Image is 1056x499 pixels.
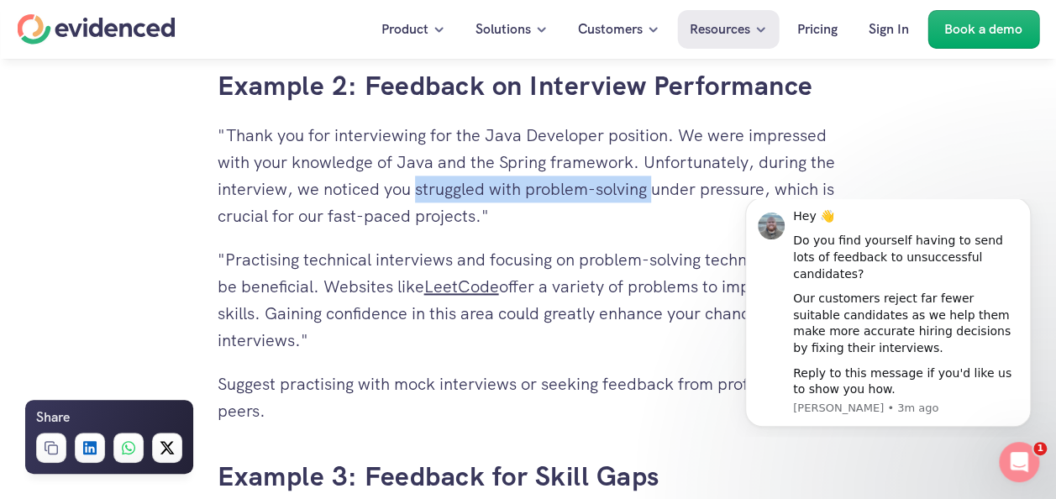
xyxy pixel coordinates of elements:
div: Do you find yourself having to send lots of feedback to unsuccessful candidates? [73,34,298,83]
a: Sign In [856,10,922,49]
p: "Practising technical interviews and focusing on problem-solving techniques will be beneficial. W... [218,246,839,354]
p: Sign In [869,18,909,40]
p: Book a demo [944,18,1022,40]
p: Solutions [475,18,531,40]
a: Book a demo [927,10,1039,49]
p: "Thank you for interviewing for the Java Developer position. We were impressed with your knowledg... [218,122,839,229]
div: Reply to this message if you'd like us to show you how. [73,166,298,199]
a: LeetCode [424,276,499,297]
span: 1 [1033,442,1047,455]
a: Pricing [785,10,850,49]
p: Suggest practising with mock interviews or seeking feedback from professional peers. [218,370,839,424]
iframe: Intercom live chat [999,442,1039,482]
a: Home [17,14,175,45]
div: Hey 👋 [73,9,298,26]
p: Customers [578,18,643,40]
img: Profile image for Lewis [38,13,65,40]
h3: Example 3: Feedback for Skill Gaps [218,458,839,496]
p: Pricing [797,18,838,40]
div: Our customers reject far fewer suitable candidates as we help them make more accurate hiring deci... [73,92,298,157]
p: Resources [690,18,750,40]
p: Message from Lewis, sent 3m ago [73,202,298,217]
h6: Share [36,407,70,428]
p: Product [381,18,428,40]
div: Message content [73,9,298,199]
iframe: Intercom notifications message [720,199,1056,437]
